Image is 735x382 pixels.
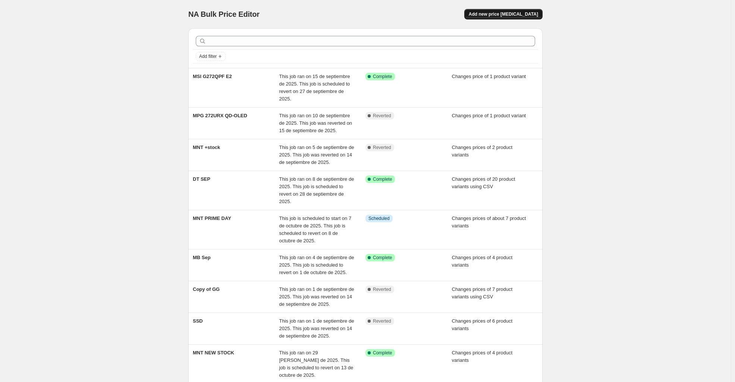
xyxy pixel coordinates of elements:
[452,255,513,268] span: Changes prices of 4 product variants
[452,113,526,118] span: Changes price of 1 product variant
[373,176,392,182] span: Complete
[188,10,260,18] span: NA Bulk Price Editor
[279,74,350,102] span: This job ran on 15 de septiembre de 2025. This job is scheduled to revert on 27 de septiembre de ...
[452,176,515,189] span: Changes prices of 20 product variants using CSV
[193,215,231,221] span: MNT PRIME DAY
[193,350,234,355] span: MNT NEW STOCK
[452,74,526,79] span: Changes price of 1 product variant
[279,113,352,133] span: This job ran on 10 de septiembre de 2025. This job was reverted on 15 de septiembre de 2025.
[193,176,210,182] span: DT SEP
[373,145,391,150] span: Reverted
[452,350,513,363] span: Changes prices of 4 product variants
[464,9,543,19] button: Add new price [MEDICAL_DATA]
[199,53,217,59] span: Add filter
[452,286,513,299] span: Changes prices of 7 product variants using CSV
[373,286,391,292] span: Reverted
[469,11,538,17] span: Add new price [MEDICAL_DATA]
[279,215,352,243] span: This job is scheduled to start on 7 de octubre de 2025. This job is scheduled to revert on 8 de o...
[373,318,391,324] span: Reverted
[193,286,220,292] span: Copy of GG
[279,255,354,275] span: This job ran on 4 de septiembre de 2025. This job is scheduled to revert on 1 de octubre de 2025.
[452,215,526,229] span: Changes prices of about 7 product variants
[373,113,391,119] span: Reverted
[193,255,211,260] span: MB Sep
[279,176,354,204] span: This job ran on 8 de septiembre de 2025. This job is scheduled to revert on 28 de septiembre de 2...
[279,145,354,165] span: This job ran on 5 de septiembre de 2025. This job was reverted on 14 de septiembre de 2025.
[373,350,392,356] span: Complete
[193,318,203,324] span: SSD
[368,215,390,221] span: Scheduled
[196,52,226,61] button: Add filter
[452,318,513,331] span: Changes prices of 6 product variants
[452,145,513,158] span: Changes prices of 2 product variants
[373,74,392,80] span: Complete
[279,350,354,378] span: This job ran on 29 [PERSON_NAME] de 2025. This job is scheduled to revert on 13 de octubre de 2025.
[279,286,354,307] span: This job ran on 1 de septiembre de 2025. This job was reverted on 14 de septiembre de 2025.
[279,318,354,339] span: This job ran on 1 de septiembre de 2025. This job was reverted on 14 de septiembre de 2025.
[193,113,247,118] span: MPG 272URX QD-OLED
[373,255,392,261] span: Complete
[193,74,232,79] span: MSI G272QPF E2
[193,145,220,150] span: MNT +stock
